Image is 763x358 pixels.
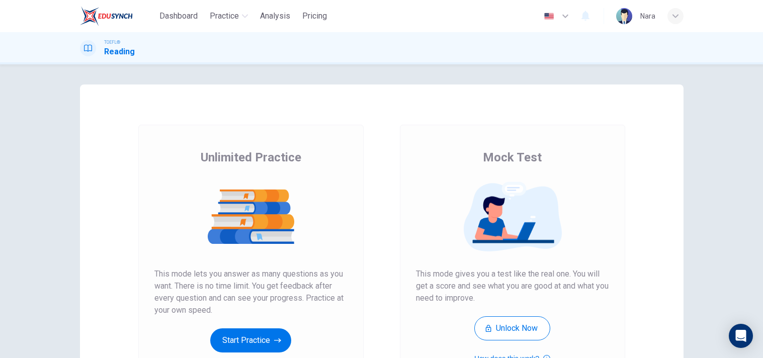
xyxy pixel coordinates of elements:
span: Pricing [302,10,327,22]
span: Practice [210,10,239,22]
span: Unlimited Practice [201,149,301,165]
img: en [543,13,555,20]
div: Open Intercom Messenger [729,324,753,348]
span: Dashboard [159,10,198,22]
img: Profile picture [616,8,632,24]
span: Analysis [260,10,290,22]
span: This mode gives you a test like the real one. You will get a score and see what you are good at a... [416,268,609,304]
button: Pricing [298,7,331,25]
button: Analysis [256,7,294,25]
img: EduSynch logo [80,6,133,26]
button: Start Practice [210,328,291,352]
button: Unlock Now [474,316,550,340]
span: This mode lets you answer as many questions as you want. There is no time limit. You get feedback... [154,268,348,316]
h1: Reading [104,46,135,58]
div: ์Nara [640,10,655,22]
a: EduSynch logo [80,6,156,26]
button: Practice [206,7,252,25]
button: Dashboard [155,7,202,25]
span: Mock Test [483,149,542,165]
span: TOEFL® [104,39,120,46]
